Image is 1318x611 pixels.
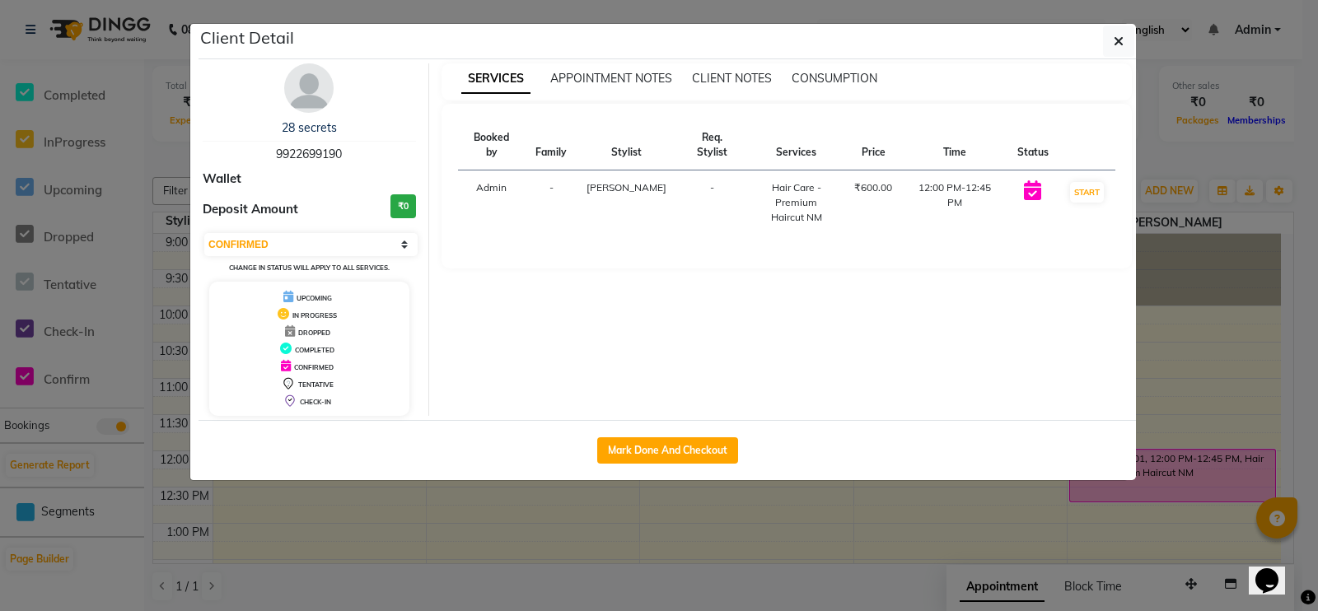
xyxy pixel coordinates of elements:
[458,170,526,236] td: Admin
[1007,120,1059,170] th: Status
[292,311,337,319] span: IN PROGRESS
[577,120,676,170] th: Stylist
[297,294,332,302] span: UPCOMING
[902,120,1007,170] th: Time
[458,120,526,170] th: Booked by
[229,264,390,272] small: Change in status will apply to all services.
[294,363,334,371] span: CONFIRMED
[526,120,577,170] th: Family
[587,181,666,194] span: [PERSON_NAME]
[758,180,834,225] div: Hair Care - Premium Haircut NM
[692,71,772,86] span: CLIENT NOTES
[844,120,902,170] th: Price
[597,437,738,464] button: Mark Done And Checkout
[298,380,334,389] span: TENTATIVE
[676,120,748,170] th: Req. Stylist
[300,398,331,406] span: CHECK-IN
[792,71,877,86] span: CONSUMPTION
[550,71,672,86] span: APPOINTMENT NOTES
[284,63,334,113] img: avatar
[295,346,334,354] span: COMPLETED
[1249,545,1302,595] iframe: chat widget
[200,26,294,50] h5: Client Detail
[526,170,577,236] td: -
[282,120,337,135] a: 28 secrets
[203,200,298,219] span: Deposit Amount
[854,180,892,195] div: ₹600.00
[203,170,241,189] span: Wallet
[276,147,342,161] span: 9922699190
[390,194,416,218] h3: ₹0
[298,329,330,337] span: DROPPED
[676,170,748,236] td: -
[748,120,844,170] th: Services
[902,170,1007,236] td: 12:00 PM-12:45 PM
[461,64,530,94] span: SERVICES
[1070,182,1104,203] button: START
